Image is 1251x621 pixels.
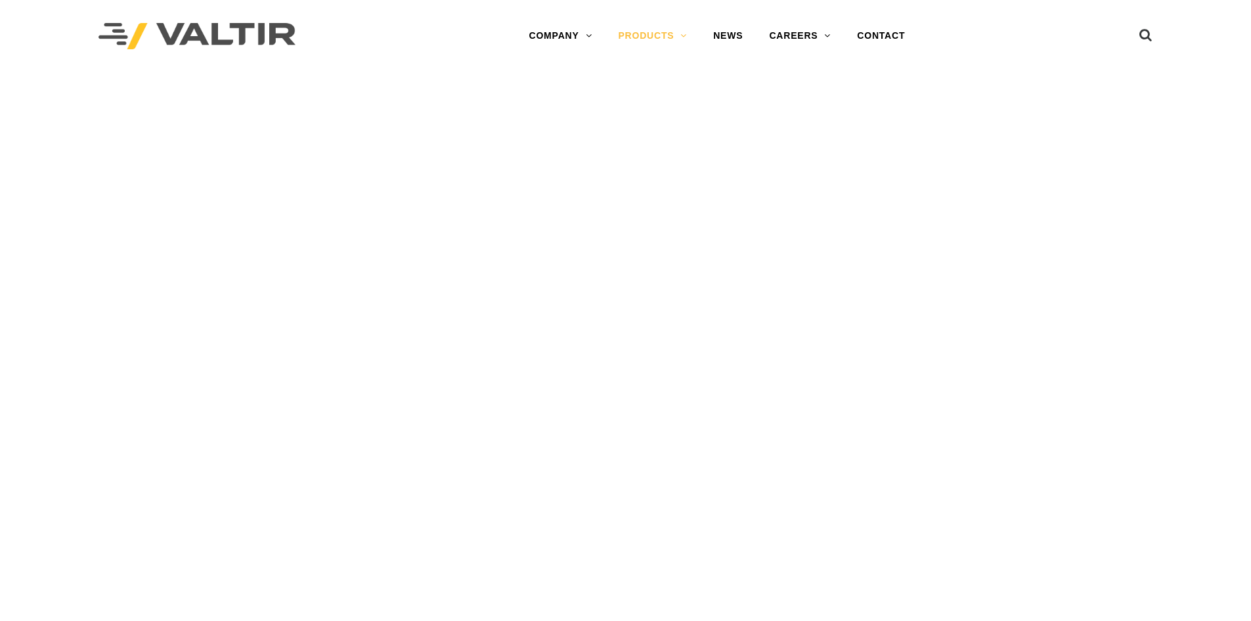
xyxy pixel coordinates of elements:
a: COMPANY [516,23,605,49]
img: Valtir [99,23,296,50]
a: CAREERS [756,23,844,49]
a: NEWS [700,23,756,49]
a: PRODUCTS [605,23,700,49]
a: CONTACT [844,23,918,49]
